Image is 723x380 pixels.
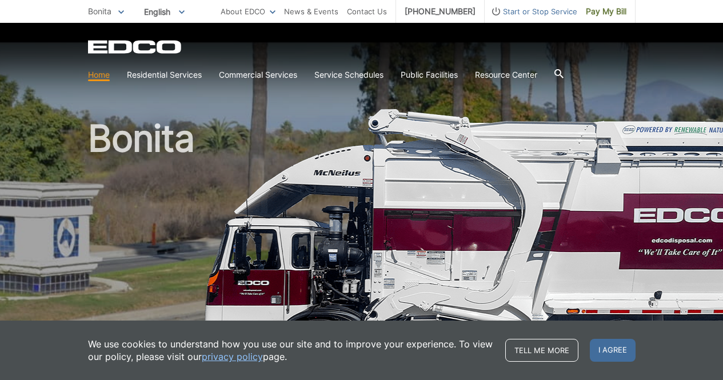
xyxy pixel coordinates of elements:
a: Residential Services [127,69,202,81]
a: privacy policy [202,350,263,363]
a: Resource Center [475,69,537,81]
a: Commercial Services [219,69,297,81]
span: Pay My Bill [586,5,626,18]
span: Bonita [88,6,111,16]
h1: Bonita [88,120,636,371]
p: We use cookies to understand how you use our site and to improve your experience. To view our pol... [88,338,494,363]
a: Service Schedules [314,69,384,81]
a: Contact Us [347,5,387,18]
a: EDCD logo. Return to the homepage. [88,40,183,54]
a: Home [88,69,110,81]
span: English [135,2,193,21]
a: About EDCO [221,5,275,18]
a: Public Facilities [401,69,458,81]
a: Tell me more [505,339,578,362]
a: News & Events [284,5,338,18]
span: I agree [590,339,636,362]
